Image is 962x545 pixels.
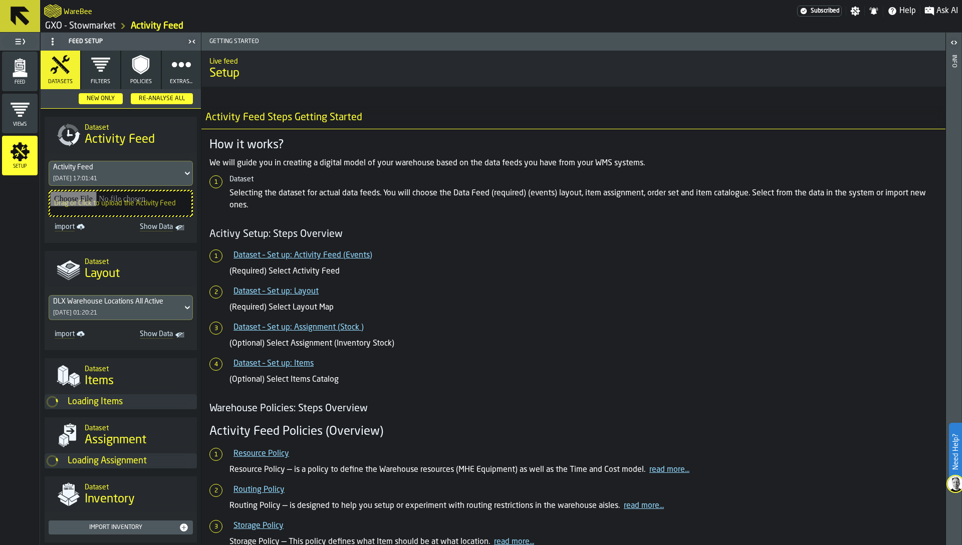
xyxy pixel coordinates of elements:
li: menu Views [2,94,38,134]
span: Help [899,5,916,17]
div: Import Inventory [53,524,179,531]
span: Extras... [170,79,192,85]
header: Info [946,33,961,545]
h4: Acitivy Setup: Steps Overview [209,227,937,241]
h2: Sub Title [85,481,189,491]
div: Feed Setup [43,34,185,50]
h2: Sub Title [209,56,937,66]
button: button-Import Inventory [49,520,193,534]
a: read more... [649,466,689,474]
span: Ask AI [936,5,958,17]
a: toggle-dataset-table-Show Data [125,328,191,342]
div: title-Assignment [45,417,197,453]
h3: How it works? [209,137,937,153]
span: Getting Started [205,38,945,45]
span: Inventory [85,491,135,507]
div: title-Setup [201,51,945,87]
span: Subscribed [811,8,839,15]
nav: Breadcrumb [44,20,501,32]
button: button-New Only [79,93,123,104]
h2: Sub Title [85,256,189,266]
span: Show Data [129,223,173,233]
p: (Required) Select Activity Feed [229,265,937,278]
div: DropdownMenuValue-511d57ff-1764-4a0e-b4c7-f84deb237c4d[DATE] 17:01:41 [49,161,193,186]
a: Dataset – Set up: Items [233,360,314,368]
label: Need Help? [950,424,961,480]
label: button-toggle-Toggle Full Menu [2,35,38,49]
h2: Sub Title [85,363,189,373]
p: Selecting the dataset for actual data feeds. You will choose the Data Feed (required) (events) la... [229,187,937,211]
div: New Only [83,95,119,102]
div: Re-Analyse All [135,95,189,102]
label: button-toggle-Close me [185,36,199,48]
label: button-toggle-Open [947,35,961,53]
span: Layout [85,266,120,282]
span: Filters [91,79,110,85]
div: title-Activity Feed [45,117,197,153]
div: Loading Assignment [68,455,197,466]
span: Setup [2,164,38,169]
div: DropdownMenuValue-7ec28bf0-96f1-46ce-b11e-fd0d3188325f [53,298,178,306]
a: Dataset – Set up: Layout [233,288,319,296]
div: title-Layout [45,251,197,287]
label: button-toggle-Settings [846,6,864,16]
h4: Warehouse Policies: Steps Overview [209,402,937,416]
p: Routing Policy — is designed to help you setup or experiment with routing restrictions in the war... [229,500,937,512]
div: DropdownMenuValue-511d57ff-1764-4a0e-b4c7-f84deb237c4d [53,163,178,171]
p: (Required) Select Layout Map [229,302,937,314]
span: Datasets [48,79,73,85]
h6: Dataset [229,175,937,183]
span: Policies [130,79,152,85]
a: Resource Policy [233,450,289,458]
a: Dataset – Set up: Activity Feed (Events) [233,251,372,259]
a: link-to-/wh/i/1f322264-80fa-4175-88bb-566e6213dfa5/settings/billing [797,6,842,17]
div: Info [950,53,957,542]
label: button-toggle-Help [883,5,920,17]
a: Dataset – Set up: Assignment (Stock ) [233,324,364,332]
a: logo-header [44,2,62,20]
a: Routing Policy [233,486,285,494]
h2: Sub Title [85,122,189,132]
p: (Optional) Select Items Catalog [229,374,937,386]
a: read more... [624,502,664,510]
span: Setup [209,66,937,82]
p: Resource Policy — is a policy to define the Warehouse resources (MHE Equipment) as well as the Ti... [229,464,937,476]
span: Activity Feed [85,132,155,148]
div: [DATE] 17:01:41 [53,175,97,182]
div: Menu Subscription [797,6,842,17]
li: menu Setup [2,136,38,176]
span: Feed [2,80,38,85]
div: title-Items [45,358,197,394]
span: Show Data [129,330,173,340]
p: We will guide you in creating a digital model of your warehouse based on the data feeds you have ... [209,157,937,169]
span: Items [85,373,114,389]
a: link-to-/wh/i/1f322264-80fa-4175-88bb-566e6213dfa5 [45,21,116,32]
h2: Sub Title [64,6,92,16]
div: DropdownMenuValue-7ec28bf0-96f1-46ce-b11e-fd0d3188325f[DATE] 01:20:21 [49,295,193,320]
div: title-Inventory [45,476,197,512]
label: button-toggle-Notifications [865,6,883,16]
h3: title-section- [41,89,201,109]
a: Storage Policy [233,522,284,530]
h2: Sub Title [85,422,189,432]
li: menu Feed [2,52,38,92]
span: Assignment [85,432,146,448]
a: link-to-/wh/i/1f322264-80fa-4175-88bb-566e6213dfa5/feed/01825d42-e694-4565-ba46-3c2861c2019e [131,21,183,32]
div: [DATE] 01:20:21 [53,310,97,317]
p: (Optional) Select Assignment (Inventory Stock) [229,338,937,350]
h2: Activity Feed Steps Getting Started [197,107,957,129]
input: Drag or Click to upload the Activity Feed [50,191,191,215]
label: button-toggle-Ask AI [920,5,962,17]
a: link-to-/wh/i/1f322264-80fa-4175-88bb-566e6213dfa5/import/layout/ [51,328,117,342]
a: link-to-/wh/i/1f322264-80fa-4175-88bb-566e6213dfa5/import/activity/ [51,221,117,235]
button: button-Re-Analyse All [131,93,193,104]
div: Loading Items [68,396,197,407]
span: Views [2,122,38,127]
a: toggle-dataset-table-Show Data [125,221,191,235]
h3: Activity Feed Policies (Overview) [209,424,937,440]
